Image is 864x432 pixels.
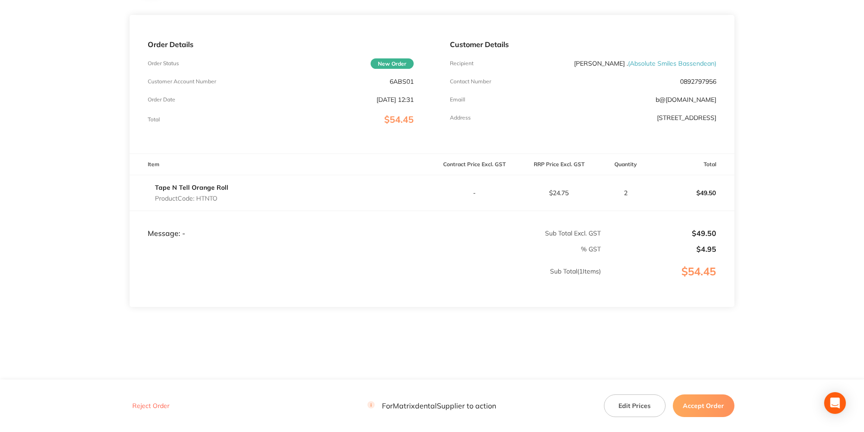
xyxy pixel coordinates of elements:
[450,78,491,85] p: Contact Number
[450,60,473,67] p: Recipient
[371,58,414,69] span: New Order
[148,60,179,67] p: Order Status
[824,392,846,414] div: Open Intercom Messenger
[432,230,601,237] p: Sub Total Excl. GST
[657,114,716,121] p: [STREET_ADDRESS]
[155,195,228,202] p: Product Code: HTNTO
[680,78,716,85] p: 0892797956
[450,96,465,103] p: Emaill
[148,40,414,48] p: Order Details
[602,229,716,237] p: $49.50
[602,265,734,296] p: $54.45
[148,78,216,85] p: Customer Account Number
[130,154,432,175] th: Item
[384,114,414,125] span: $54.45
[650,154,734,175] th: Total
[130,245,601,253] p: % GST
[650,182,734,204] p: $49.50
[376,96,414,103] p: [DATE] 12:31
[367,401,496,410] p: For Matrixdental Supplier to action
[574,60,716,67] p: [PERSON_NAME] .
[604,394,666,417] button: Edit Prices
[148,96,175,103] p: Order Date
[148,116,160,123] p: Total
[601,154,650,175] th: Quantity
[130,211,432,238] td: Message: -
[432,154,516,175] th: Contract Price Excl. GST
[673,394,734,417] button: Accept Order
[517,189,601,197] p: $24.75
[390,78,414,85] p: 6ABS01
[656,96,716,104] a: b@[DOMAIN_NAME]
[450,115,471,121] p: Address
[516,154,601,175] th: RRP Price Excl. GST
[155,183,228,192] a: Tape N Tell Orange Roll
[130,402,172,410] button: Reject Order
[130,268,601,293] p: Sub Total ( 1 Items)
[628,59,716,67] span: ( Absolute Smiles Bassendean )
[432,189,516,197] p: -
[450,40,716,48] p: Customer Details
[602,245,716,253] p: $4.95
[602,189,649,197] p: 2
